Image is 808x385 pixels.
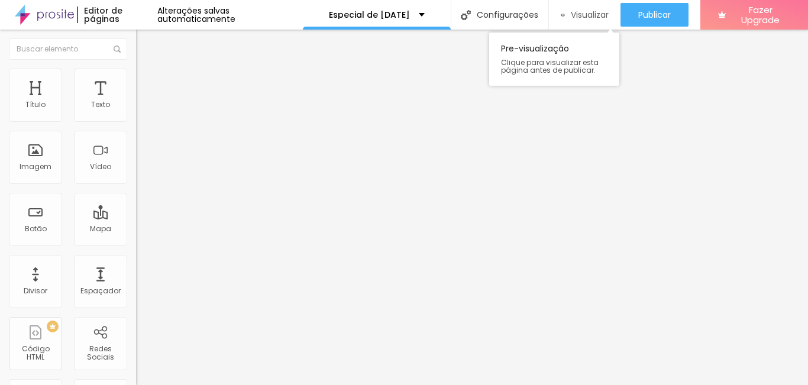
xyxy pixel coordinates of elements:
button: Publicar [620,3,689,27]
span: Clique para visualizar esta página antes de publicar. [501,59,607,74]
div: Vídeo [90,163,111,171]
button: Visualizar [549,3,621,27]
span: Fazer Upgrade [731,5,790,25]
span: Visualizar [571,10,609,20]
div: Divisor [24,287,47,295]
div: Redes Sociais [77,345,124,362]
div: Imagem [20,163,51,171]
div: Alterações salvas automaticamente [157,7,303,23]
p: Especial de [DATE] [329,11,410,19]
span: Publicar [638,10,671,20]
div: Botão [25,225,47,233]
div: Texto [91,101,110,109]
div: Título [25,101,46,109]
div: Mapa [90,225,111,233]
div: Código HTML [12,345,59,362]
img: view-1.svg [561,10,565,20]
div: Espaçador [80,287,121,295]
img: Icone [114,46,121,53]
img: Icone [461,10,471,20]
input: Buscar elemento [9,38,127,60]
div: Editor de páginas [77,7,157,23]
iframe: Editor [136,30,808,385]
div: Pre-visualização [489,33,619,86]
